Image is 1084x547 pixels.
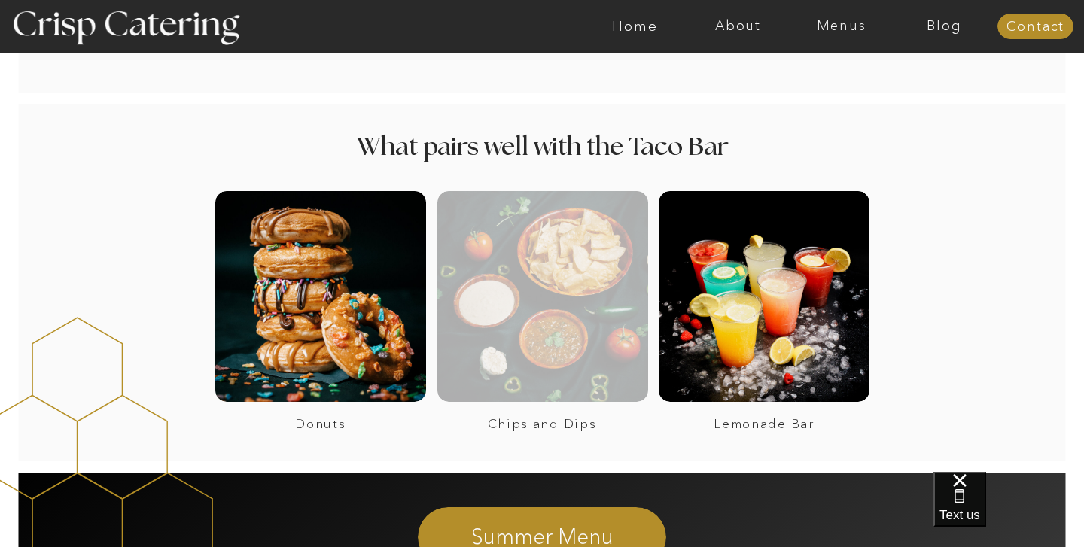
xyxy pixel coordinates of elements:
[790,19,893,34] a: Menus
[440,417,644,431] a: Chips and Dips
[263,135,822,164] h2: What pairs well with the Taco Bar
[662,417,866,431] a: Lemonade Bar
[583,19,687,34] a: Home
[997,20,1073,35] a: Contact
[893,19,996,34] a: Blog
[218,417,423,431] a: Donuts
[933,472,1084,547] iframe: podium webchat widget bubble
[687,19,790,34] a: About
